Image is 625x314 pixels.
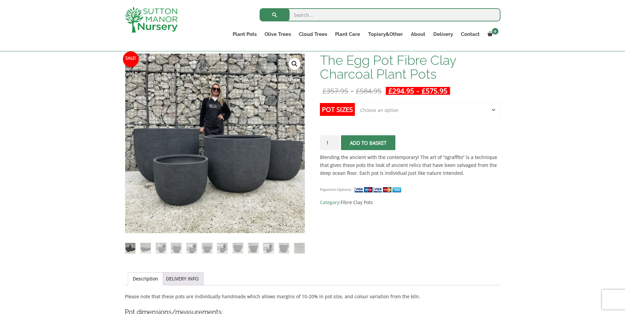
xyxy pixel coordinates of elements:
[364,30,407,39] a: Topiary&Other
[354,186,404,193] img: payment supported
[320,87,384,95] del: -
[457,30,484,39] a: Contact
[320,154,497,176] strong: Blending the ancient with the contemporary! The art of “sgraffito” is a technique that gives thes...
[125,7,178,33] img: logo
[156,243,166,253] img: The Egg Pot Fibre Clay Charcoal Plant Pots - Image 3
[320,103,355,116] label: Pot Sizes
[320,198,500,206] span: Category:
[341,135,395,150] button: Add to basket
[289,58,300,70] a: View full-screen image gallery
[233,243,243,253] img: The Egg Pot Fibre Clay Charcoal Plant Pots - Image 8
[123,51,139,67] span: Sale!
[422,86,447,95] bdi: 575.95
[140,243,151,253] img: The Egg Pot Fibre Clay Charcoal Plant Pots - Image 2
[388,86,392,95] span: £
[125,293,420,300] strong: Please note that these pots are individually handmade which allows margins of 10-20% in pot size,...
[186,243,197,253] img: The Egg Pot Fibre Clay Charcoal Plant Pots - Image 5
[229,30,261,39] a: Plant Pots
[429,30,457,39] a: Delivery
[133,273,158,285] a: Description
[263,243,274,253] img: The Egg Pot Fibre Clay Charcoal Plant Pots - Image 10
[492,28,498,35] span: 0
[248,243,259,253] img: The Egg Pot Fibre Clay Charcoal Plant Pots - Image 9
[356,86,382,95] bdi: 584.95
[484,30,500,39] a: 0
[320,187,352,192] small: Payment Options:
[217,243,228,253] img: The Egg Pot Fibre Clay Charcoal Plant Pots - Image 7
[320,53,500,81] h1: The Egg Pot Fibre Clay Charcoal Plant Pots
[386,87,450,95] ins: -
[323,86,348,95] bdi: 357.95
[279,243,289,253] img: The Egg Pot Fibre Clay Charcoal Plant Pots - Image 11
[202,243,213,253] img: The Egg Pot Fibre Clay Charcoal Plant Pots - Image 6
[422,86,426,95] span: £
[171,243,182,253] img: The Egg Pot Fibre Clay Charcoal Plant Pots - Image 4
[407,30,429,39] a: About
[261,30,295,39] a: Olive Trees
[294,243,305,253] img: The Egg Pot Fibre Clay Charcoal Plant Pots - Image 12
[356,86,360,95] span: £
[331,30,364,39] a: Plant Care
[295,30,331,39] a: Cloud Trees
[388,86,414,95] bdi: 294.95
[320,135,340,150] input: Product quantity
[323,86,327,95] span: £
[341,199,373,205] a: Fibre Clay Pots
[260,8,500,21] input: Search...
[166,273,199,285] a: DELIVERY INFO
[125,243,136,253] img: The Egg Pot Fibre Clay Charcoal Plant Pots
